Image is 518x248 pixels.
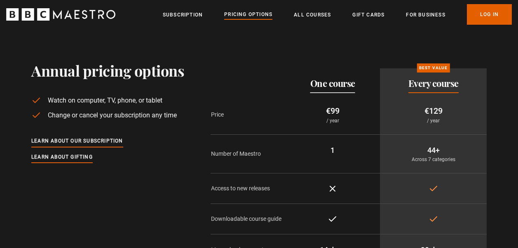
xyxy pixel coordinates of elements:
[417,63,450,73] p: Best value
[163,11,203,19] a: Subscription
[211,184,285,193] p: Access to new releases
[31,137,123,146] a: Learn about our subscription
[31,153,93,162] a: Learn about gifting
[292,145,373,156] p: 1
[352,11,384,19] a: Gift Cards
[387,117,480,124] p: / year
[292,117,373,124] p: / year
[387,156,480,163] p: Across 7 categories
[31,62,184,79] h1: Annual pricing options
[467,4,512,25] a: Log In
[211,215,285,223] p: Downloadable course guide
[211,150,285,158] p: Number of Maestro
[224,10,272,19] a: Pricing Options
[292,105,373,117] p: €99
[406,11,445,19] a: For business
[310,78,355,88] h2: One course
[31,96,184,105] li: Watch on computer, TV, phone, or tablet
[387,105,480,117] p: €129
[294,11,331,19] a: All Courses
[163,4,512,25] nav: Primary
[387,145,480,156] p: 44+
[6,8,115,21] svg: BBC Maestro
[31,110,184,120] li: Change or cancel your subscription any time
[408,78,459,88] h2: Every course
[211,110,285,119] p: Price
